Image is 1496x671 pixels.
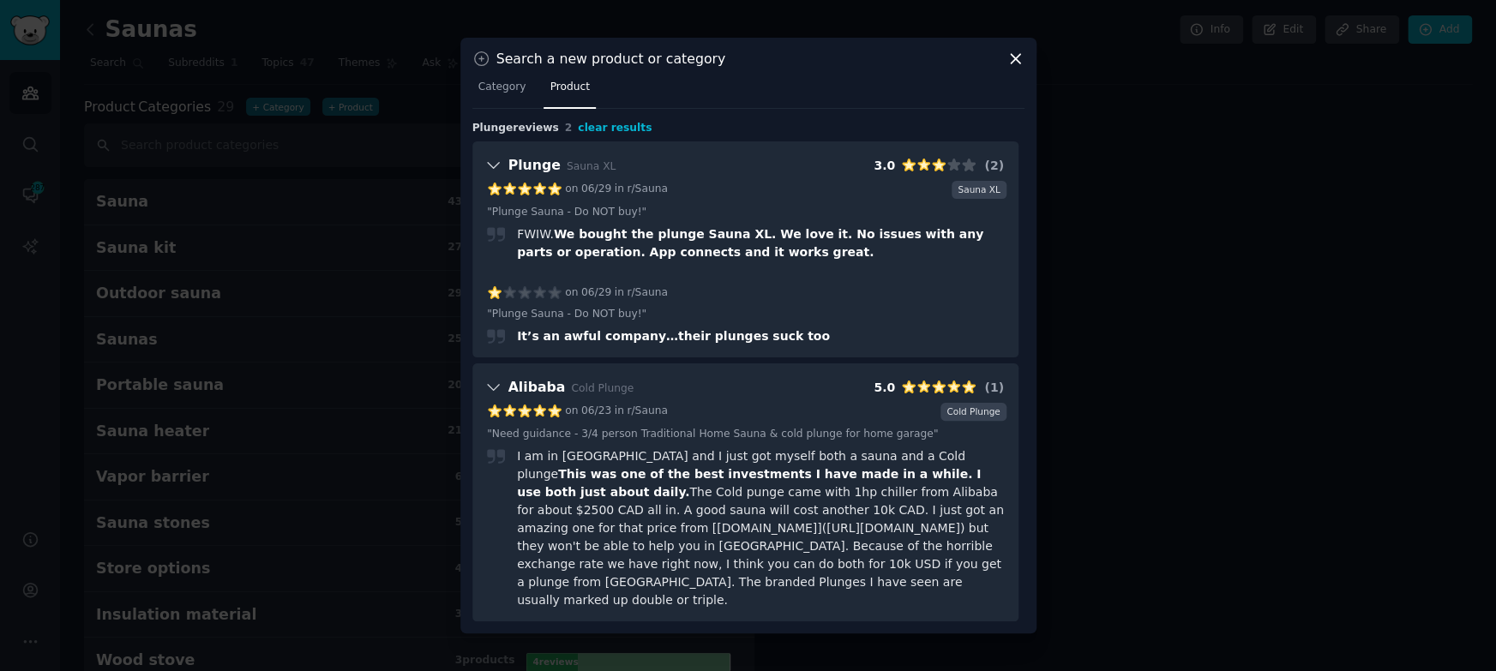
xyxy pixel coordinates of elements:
[874,379,895,397] div: 5.0
[517,447,1006,609] div: I am in [GEOGRAPHIC_DATA] and I just got myself both a sauna and a Cold plunge The Cold punge cam...
[567,160,616,172] span: Sauna XL
[874,157,895,175] div: 3.0
[571,382,634,394] span: Cold Plunge
[627,182,667,197] a: r/Sauna
[581,285,611,301] a: 06/29
[578,121,652,136] span: clear results
[472,121,652,136] div: Plunge reviews
[627,404,667,419] a: r/Sauna
[487,427,938,442] a: "Need guidance - 3/4 person Traditional Home Sauna & cold plunge for home garage"
[615,285,624,301] span: in
[615,404,624,419] span: in
[581,404,611,419] a: 06/23
[487,307,646,322] a: "Plunge Sauna - Do NOT buy!"
[565,182,578,197] span: on
[478,80,526,95] span: Category
[627,285,667,301] a: r/Sauna
[550,80,590,95] span: Product
[508,157,561,173] span: Plunge
[544,74,596,109] a: Product
[517,227,983,259] span: We bought the plunge Sauna XL. We love it. No issues with any parts or operation. App connects an...
[565,285,578,301] span: on
[472,74,532,109] a: Category
[565,404,578,419] span: on
[508,379,566,395] span: Alibaba
[982,379,1006,397] div: ( 1 )
[517,467,981,499] span: This was one of the best investments I have made in a while. I use both just about daily.
[517,225,1006,261] div: FWIW.
[515,329,831,343] span: It’s an awful company…their plunges suck too
[581,182,611,197] a: 06/29
[940,403,1006,421] div: Cold Plunge
[496,50,726,68] h3: Search a new product or category
[982,157,1006,175] div: ( 2 )
[952,181,1006,199] div: Sauna XL
[487,205,646,220] a: "Plunge Sauna - Do NOT buy!"
[615,182,624,197] span: in
[565,122,573,134] span: 2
